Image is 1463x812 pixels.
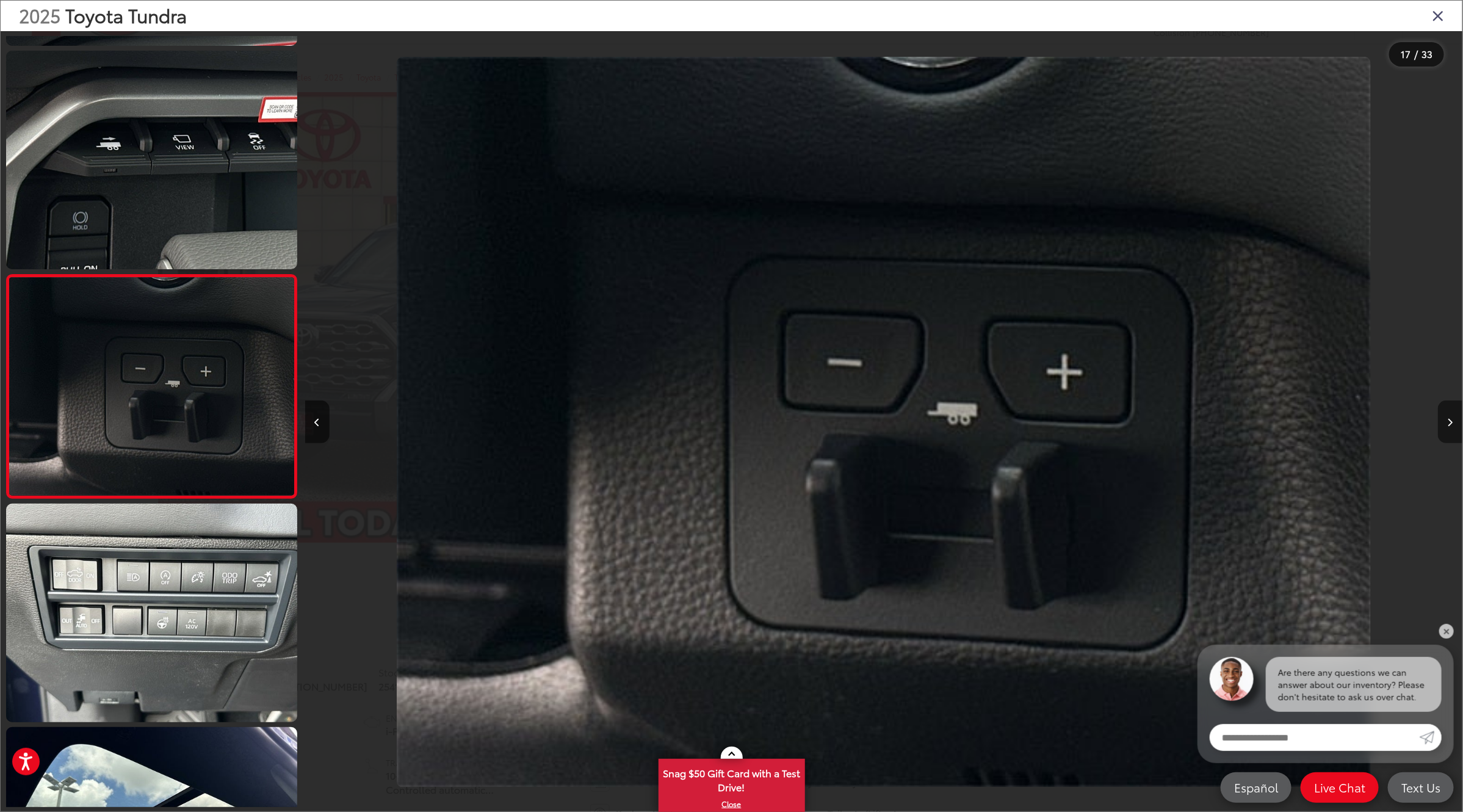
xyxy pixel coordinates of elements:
[1221,772,1291,803] a: Español
[1395,780,1447,795] span: Text Us
[1421,47,1432,60] span: 33
[1210,724,1420,751] input: Enter your message
[1420,724,1442,751] a: Submit
[19,2,60,28] span: 2025
[305,57,1462,788] div: 2025 Toyota Tundra Platinum 16
[1301,772,1379,803] a: Live Chat
[397,57,1371,788] img: 2025 Toyota Tundra Platinum
[1413,50,1419,59] span: /
[6,277,297,495] img: 2025 Toyota Tundra Platinum
[3,501,300,724] img: 2025 Toyota Tundra Platinum
[1266,657,1442,712] div: Are there any questions we can answer about our inventory? Please don't hesitate to ask us over c...
[1388,772,1454,803] a: Text Us
[1308,780,1371,795] span: Live Chat
[1228,780,1284,795] span: Español
[3,49,300,272] img: 2025 Toyota Tundra Platinum
[305,401,330,443] button: Previous image
[1210,657,1254,701] img: Agent profile photo
[65,2,187,28] span: Toyota Tundra
[660,760,804,797] span: Snag $50 Gift Card with a Test Drive!
[1438,401,1462,443] button: Next image
[1401,47,1411,60] span: 17
[1432,7,1444,23] i: Close gallery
